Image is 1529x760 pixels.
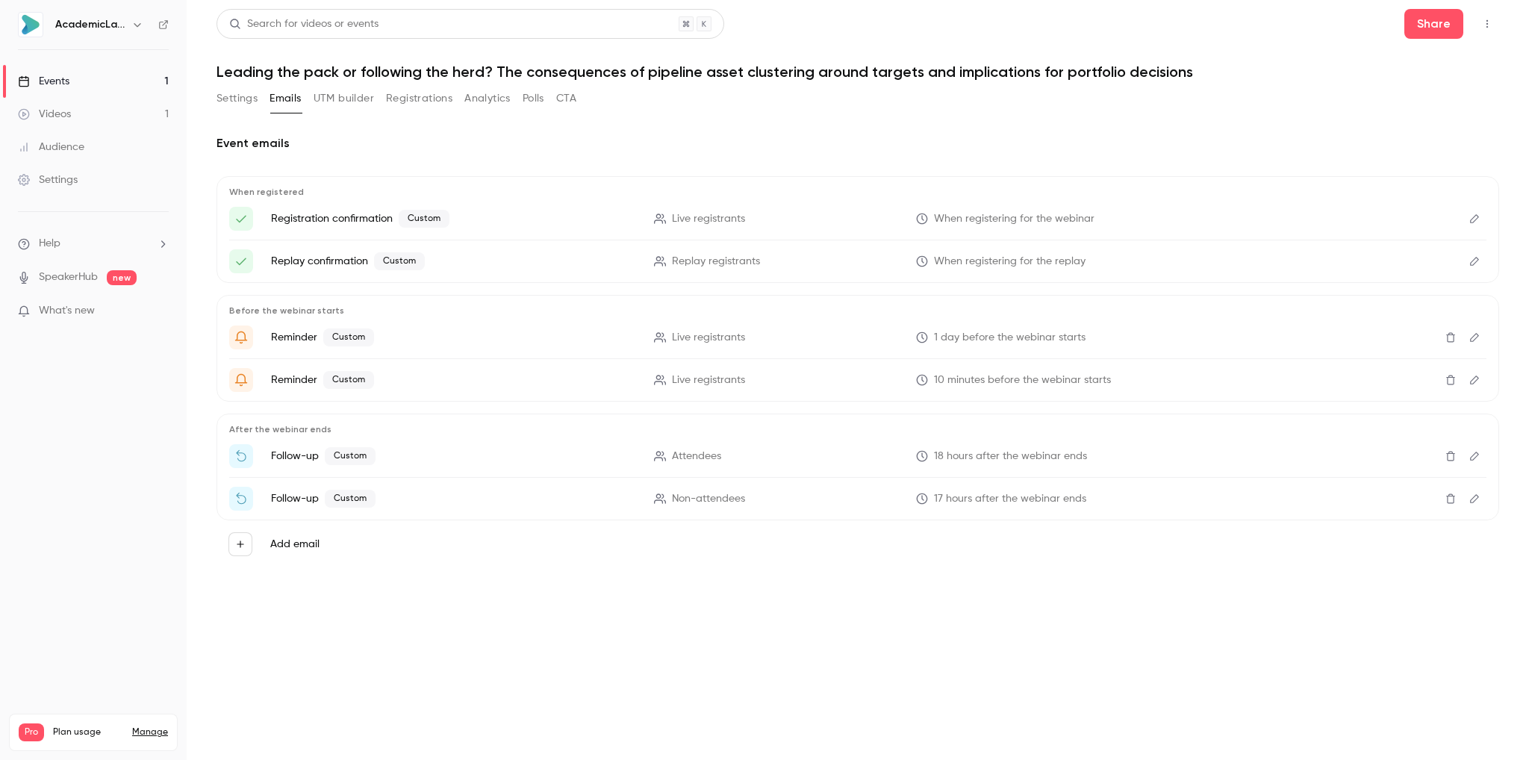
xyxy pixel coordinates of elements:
[132,726,168,738] a: Manage
[229,487,1486,511] li: Watch the replay of {{ event_name }}
[934,373,1111,388] span: 10 minutes before the webinar starts
[1439,326,1463,349] button: Delete
[1463,207,1486,231] button: Edit
[1463,249,1486,273] button: Edit
[18,140,84,155] div: Audience
[271,328,636,346] p: Reminder
[1404,9,1463,39] button: Share
[325,447,376,465] span: Custom
[934,330,1086,346] span: 1 day before the webinar starts
[672,491,745,507] span: Non-attendees
[934,211,1094,227] span: When registering for the webinar
[672,254,760,270] span: Replay registrants
[1463,444,1486,468] button: Edit
[39,236,60,252] span: Help
[229,368,1486,392] li: {{ event_name }} is about to go live
[229,423,1486,435] p: After the webinar ends
[270,87,301,110] button: Emails
[672,373,745,388] span: Live registrants
[399,210,449,228] span: Custom
[314,87,374,110] button: UTM builder
[271,371,636,389] p: Reminder
[1463,326,1486,349] button: Edit
[151,305,169,318] iframe: Noticeable Trigger
[934,254,1086,270] span: When registering for the replay
[55,17,125,32] h6: AcademicLabs
[672,330,745,346] span: Live registrants
[217,87,258,110] button: Settings
[18,236,169,252] li: help-dropdown-opener
[1439,368,1463,392] button: Delete
[325,490,376,508] span: Custom
[270,537,320,552] label: Add email
[271,490,636,508] p: Follow-up
[217,63,1499,81] h1: Leading the pack or following the herd? The consequences of pipeline asset clustering around targ...
[374,252,425,270] span: Custom
[18,74,69,89] div: Events
[1439,487,1463,511] button: Delete
[18,107,71,122] div: Videos
[323,328,374,346] span: Custom
[323,371,374,389] span: Custom
[229,16,379,32] div: Search for videos or events
[271,447,636,465] p: Follow-up
[464,87,511,110] button: Analytics
[271,252,636,270] p: Replay confirmation
[217,134,1499,152] h2: Event emails
[107,270,137,285] span: new
[1439,444,1463,468] button: Delete
[523,87,544,110] button: Polls
[229,326,1486,349] li: Get Ready for '{{ event_name }}' tomorrow!
[19,723,44,741] span: Pro
[19,13,43,37] img: AcademicLabs
[1463,487,1486,511] button: Edit
[556,87,576,110] button: CTA
[1463,368,1486,392] button: Edit
[229,207,1486,231] li: Here's your access link to {{ event_name }}!
[53,726,123,738] span: Plan usage
[672,211,745,227] span: Live registrants
[229,186,1486,198] p: When registered
[271,210,636,228] p: Registration confirmation
[386,87,452,110] button: Registrations
[18,172,78,187] div: Settings
[39,270,98,285] a: SpeakerHub
[934,491,1086,507] span: 17 hours after the webinar ends
[672,449,721,464] span: Attendees
[934,449,1087,464] span: 18 hours after the webinar ends
[39,303,95,319] span: What's new
[229,249,1486,273] li: Here's your access link to {{ event_name }}!
[229,305,1486,317] p: Before the webinar starts
[229,444,1486,468] li: Your gift from Mark for attending {{ event_name }}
